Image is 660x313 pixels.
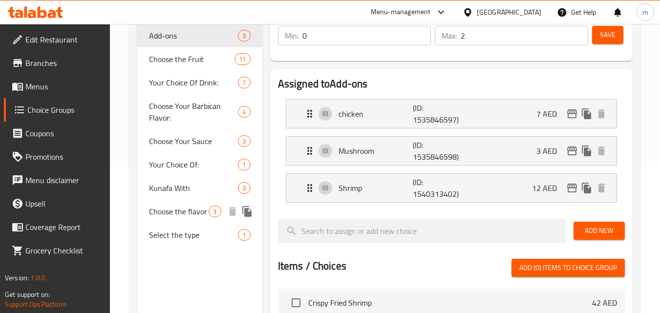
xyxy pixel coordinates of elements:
li: Expand [278,95,625,132]
div: Menu-management [371,6,431,18]
span: Version: [5,271,29,284]
p: 42 AED [592,297,617,309]
span: Choose Your Sauce [149,135,238,147]
p: Min: [285,30,298,42]
button: delete [594,106,609,121]
a: Choice Groups [4,98,110,122]
a: Promotions [4,145,110,168]
button: duplicate [579,144,594,158]
span: Promotions [25,151,103,163]
div: Choices [209,206,221,217]
p: (ID: 1540313402) [413,176,463,200]
button: edit [565,106,579,121]
button: delete [594,181,609,195]
span: Coupons [25,127,103,139]
span: Save [600,29,616,41]
button: Save [592,26,623,44]
span: Add New [581,225,617,237]
span: Menu disclaimer [25,174,103,186]
span: Grocery Checklist [25,245,103,256]
button: delete [594,144,609,158]
div: Choose the flavor3deleteduplicate [137,200,262,223]
a: Coupons [4,122,110,145]
div: Expand [286,174,617,202]
h2: Assigned to Add-ons [278,77,625,91]
span: Coverage Report [25,221,103,233]
span: Your Choice Of Drink: [149,77,238,88]
span: Edit Restaurant [25,34,103,45]
span: 1 [238,160,250,169]
span: 3 [238,137,250,146]
span: 3 [238,31,250,41]
a: Edit Restaurant [4,28,110,51]
p: Max: [442,30,457,42]
span: Choose the flavor [149,206,209,217]
button: edit [565,144,579,158]
div: Expand [286,100,617,128]
span: Choose Your Barbican Flavor: [149,100,238,124]
span: Kunafa With [149,182,238,194]
div: Choices [238,30,250,42]
p: (ID: 1535846598) [413,139,463,163]
span: Add (0) items to choice group [519,262,617,274]
span: Choice Groups [27,104,103,116]
button: duplicate [579,181,594,195]
span: 3 [238,184,250,193]
div: Select the type1 [137,223,262,247]
div: [GEOGRAPHIC_DATA] [477,7,541,18]
div: Your Choice Of Drink:7 [137,71,262,94]
span: Crispy Fried Shrimp [308,297,592,309]
span: 4 [238,107,250,117]
a: Grocery Checklist [4,239,110,262]
span: Upsell [25,198,103,209]
span: m [642,7,648,18]
span: Choose the Fruit [149,53,234,65]
p: Mushroom [339,145,413,157]
div: Choices [238,159,250,170]
button: duplicate [240,204,255,219]
a: Menus [4,75,110,98]
p: Shrimp [339,182,413,194]
button: Add (0) items to choice group [511,259,625,277]
div: Choices [238,229,250,241]
p: (ID: 1535846597) [413,102,463,125]
span: Branches [25,57,103,69]
a: Coverage Report [4,215,110,239]
div: Choices [238,106,250,118]
p: chicken [339,108,413,120]
div: Expand [286,137,617,165]
button: Add New [574,222,625,240]
div: Choose the Fruit11 [137,47,262,71]
div: Your Choice Of:1 [137,153,262,176]
div: Choices [238,77,250,88]
button: delete [225,204,240,219]
h2: Items / Choices [278,259,346,273]
li: Expand [278,169,625,207]
span: Menus [25,81,103,92]
div: Choose Your Barbican Flavor:4 [137,94,262,129]
span: 7 [238,78,250,87]
a: Support.OpsPlatform [5,298,67,311]
p: 3 AED [536,145,565,157]
button: duplicate [579,106,594,121]
button: edit [565,181,579,195]
span: 1.0.0 [30,271,45,284]
a: Menu disclaimer [4,168,110,192]
div: Choices [234,53,250,65]
input: search [278,218,566,243]
span: 11 [235,55,250,64]
span: Your Choice Of: [149,159,238,170]
span: Get support on: [5,288,50,301]
span: 3 [209,207,220,216]
li: Expand [278,132,625,169]
div: Choose Your Sauce3 [137,129,262,153]
span: Select choice [286,292,306,313]
span: 1 [238,230,250,240]
a: Upsell [4,192,110,215]
div: Kunafa With3 [137,176,262,200]
p: 7 AED [536,108,565,120]
span: Select the type [149,229,238,241]
div: Add-ons3 [137,24,262,47]
span: Add-ons [149,30,238,42]
div: Choices [238,135,250,147]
